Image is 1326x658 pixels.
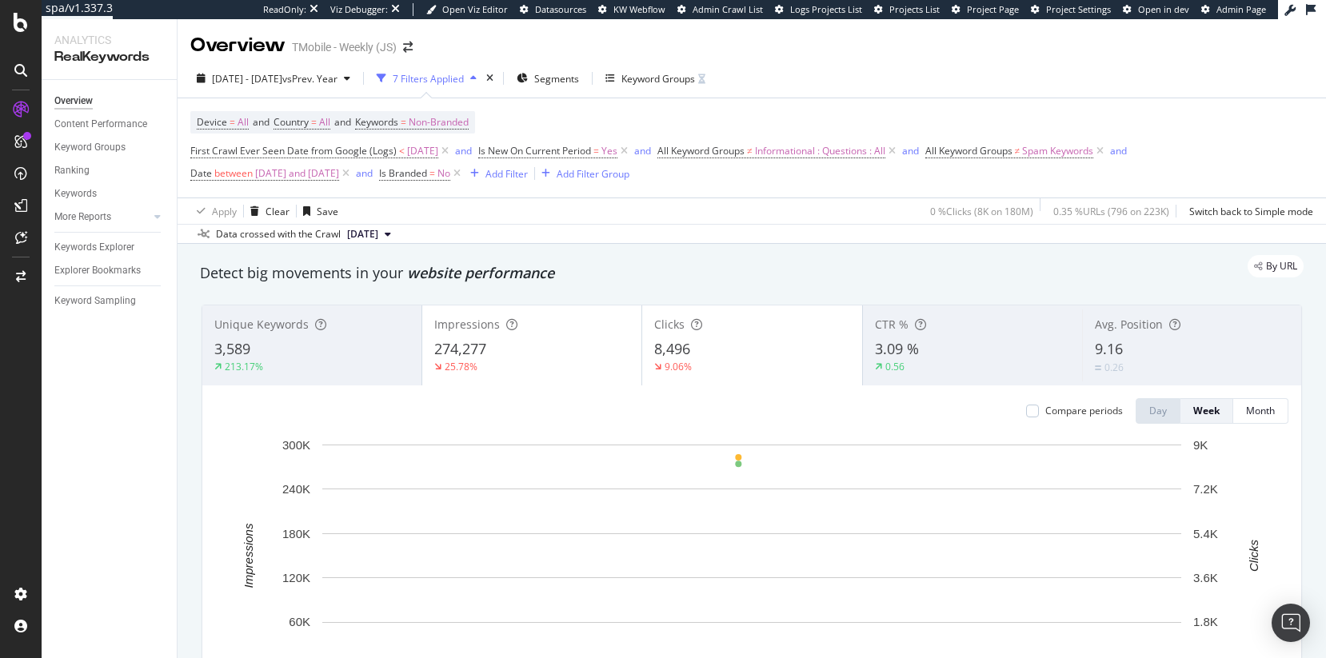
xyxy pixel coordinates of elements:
span: Informational : Questions : All [755,140,885,162]
div: Apply [212,205,237,218]
span: [DATE] - [DATE] [212,72,282,86]
span: 3,589 [214,339,250,358]
span: Project Page [967,3,1019,15]
span: Admin Page [1216,3,1266,15]
div: Keyword Sampling [54,293,136,309]
div: RealKeywords [54,48,164,66]
span: = [593,144,599,158]
span: CTR % [875,317,909,332]
button: Clear [244,198,290,224]
div: Switch back to Simple mode [1189,205,1313,218]
text: Impressions [242,523,255,588]
a: Admin Page [1201,3,1266,16]
span: and [253,115,270,129]
span: Yes [601,140,617,162]
div: and [634,144,651,158]
span: Is New On Current Period [478,144,591,158]
button: and [1110,143,1127,158]
span: ≠ [747,144,753,158]
span: 2025 Aug. 22nd [347,227,378,241]
span: Device [197,115,227,129]
button: [DATE] [341,225,397,244]
span: = [401,115,406,129]
div: Keyword Groups [621,72,695,86]
span: Non-Branded [409,111,469,134]
a: Project Settings [1031,3,1111,16]
text: 60K [289,615,310,628]
span: Segments [534,72,579,86]
div: Ranking [54,162,90,179]
span: < [399,144,405,158]
span: First Crawl Ever Seen Date from Google (Logs) [190,144,397,158]
button: Keyword Groups [599,66,712,91]
a: Content Performance [54,116,166,133]
span: All [238,111,249,134]
a: Ranking [54,162,166,179]
text: 9K [1193,438,1208,452]
text: 3.6K [1193,571,1218,584]
div: Keywords Explorer [54,239,134,256]
button: [DATE] - [DATE]vsPrev. Year [190,66,357,91]
a: Projects List [874,3,940,16]
a: KW Webflow [598,3,665,16]
span: [DATE] [407,140,438,162]
span: 8,496 [654,339,690,358]
span: = [230,115,235,129]
div: Week [1193,404,1220,417]
div: 25.78% [445,360,477,373]
span: [DATE] and [DATE] [255,162,339,185]
div: Save [317,205,338,218]
a: More Reports [54,209,150,225]
a: Open in dev [1123,3,1189,16]
span: Country [274,115,309,129]
span: Date [190,166,212,180]
div: 213.17% [225,360,263,373]
span: By URL [1266,261,1297,271]
div: 7 Filters Applied [393,72,464,86]
button: and [902,143,919,158]
div: Open Intercom Messenger [1272,604,1310,642]
div: 0 % Clicks ( 8K on 180M ) [930,205,1033,218]
span: Logs Projects List [790,3,862,15]
div: 0.56 [885,360,905,373]
span: Projects List [889,3,940,15]
a: Logs Projects List [775,3,862,16]
button: 7 Filters Applied [370,66,483,91]
div: Content Performance [54,116,147,133]
text: 1.8K [1193,615,1218,628]
span: Spam Keywords [1022,140,1093,162]
div: ReadOnly: [263,3,306,16]
span: Project Settings [1046,3,1111,15]
span: Open in dev [1138,3,1189,15]
span: Keywords [355,115,398,129]
a: Project Page [952,3,1019,16]
span: Admin Crawl List [693,3,763,15]
span: Open Viz Editor [442,3,508,15]
text: 240K [282,482,310,496]
button: Month [1233,398,1288,424]
button: Add Filter [464,164,528,183]
button: Save [297,198,338,224]
text: Clicks [1247,539,1260,571]
span: ≠ [1015,144,1020,158]
div: times [483,70,497,86]
span: 3.09 % [875,339,919,358]
a: Keyword Sampling [54,293,166,309]
img: Equal [1095,365,1101,370]
div: Keyword Groups [54,139,126,156]
div: legacy label [1248,255,1304,277]
div: 9.06% [665,360,692,373]
div: and [902,144,919,158]
span: Is Branded [379,166,427,180]
span: Unique Keywords [214,317,309,332]
button: and [455,143,472,158]
a: Open Viz Editor [426,3,508,16]
div: and [356,166,373,180]
span: = [429,166,435,180]
span: KW Webflow [613,3,665,15]
span: Avg. Position [1095,317,1163,332]
a: Keywords [54,185,166,202]
div: Add Filter Group [557,167,629,181]
span: 9.16 [1095,339,1123,358]
span: Datasources [535,3,586,15]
